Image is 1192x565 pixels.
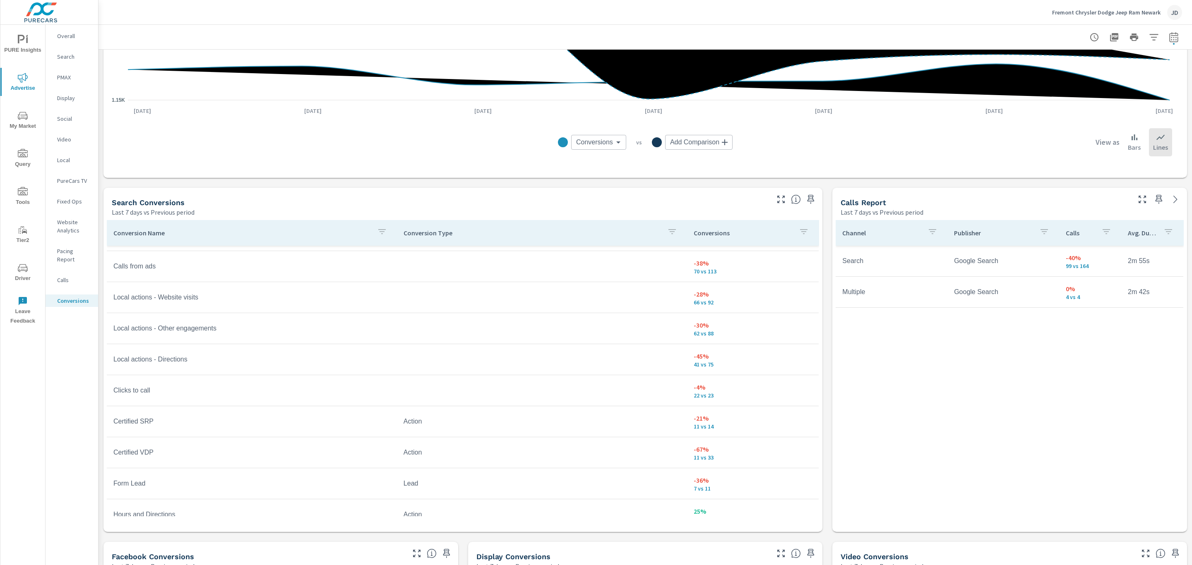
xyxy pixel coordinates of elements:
[836,251,947,271] td: Search
[694,289,812,299] p: -28%
[980,107,1009,115] p: [DATE]
[3,111,43,131] span: My Market
[298,107,327,115] p: [DATE]
[694,299,812,306] p: 66 vs 92
[440,547,453,560] span: Save this to your personalized report
[576,138,613,146] span: Conversions
[1167,5,1182,20] div: JD
[1169,193,1182,206] a: See more details in report
[112,552,194,561] h5: Facebook Conversions
[639,107,668,115] p: [DATE]
[1121,282,1183,302] td: 2m 42s
[3,187,43,207] span: Tools
[107,349,397,370] td: Local actions - Directions
[1128,142,1141,152] p: Bars
[107,442,397,463] td: Certified VDP
[694,258,812,268] p: -38%
[3,35,43,55] span: PURE Insights
[774,193,788,206] button: Make Fullscreen
[774,547,788,560] button: Make Fullscreen
[107,473,397,494] td: Form Lead
[128,107,157,115] p: [DATE]
[791,194,801,204] span: Search Conversions include Actions, Leads and Unmapped Conversions
[46,50,98,63] div: Search
[1139,547,1152,560] button: Make Fullscreen
[1066,294,1115,300] p: 4 vs 4
[571,135,626,150] div: Conversions
[841,198,886,207] h5: Calls Report
[46,175,98,187] div: PureCars TV
[626,139,652,146] p: vs
[3,296,43,326] span: Leave Feedback
[694,330,812,337] p: 62 vs 88
[804,193,817,206] span: Save this to your personalized report
[694,361,812,368] p: 41 vs 75
[57,276,91,284] p: Calls
[694,320,812,330] p: -30%
[1126,29,1142,45] button: Print Report
[57,177,91,185] p: PureCars TV
[694,423,812,430] p: 11 vs 14
[670,138,719,146] span: Add Comparison
[3,225,43,245] span: Tier2
[947,251,1059,271] td: Google Search
[3,149,43,169] span: Query
[107,287,397,308] td: Local actions - Website visits
[694,229,793,237] p: Conversions
[57,297,91,305] p: Conversions
[46,294,98,307] div: Conversions
[107,256,397,277] td: Calls from ads
[57,218,91,235] p: Website Analytics
[694,506,812,516] p: 25%
[410,547,423,560] button: Make Fullscreen
[112,207,195,217] p: Last 7 days vs Previous period
[1128,229,1157,237] p: Avg. Duration
[694,485,812,492] p: 7 vs 11
[57,53,91,61] p: Search
[694,444,812,454] p: -67%
[694,268,812,275] p: 70 vs 113
[107,504,397,525] td: Hours and Directions
[1121,251,1183,271] td: 2m 55s
[804,547,817,560] span: Save this to your personalized report
[1166,29,1182,45] button: Select Date Range
[1066,253,1115,263] p: -40%
[1066,229,1095,237] p: Calls
[3,73,43,93] span: Advertise
[3,263,43,283] span: Driver
[57,115,91,123] p: Social
[0,25,45,329] div: nav menu
[397,411,687,432] td: Action
[1169,547,1182,560] span: Save this to your personalized report
[1136,193,1149,206] button: Make Fullscreen
[113,229,370,237] p: Conversion Name
[46,195,98,208] div: Fixed Ops
[57,32,91,40] p: Overall
[1150,107,1179,115] p: [DATE]
[842,229,921,237] p: Channel
[841,207,923,217] p: Last 7 days vs Previous period
[1152,193,1166,206] span: Save this to your personalized report
[397,473,687,494] td: Lead
[397,442,687,463] td: Action
[476,552,550,561] h5: Display Conversions
[46,245,98,266] div: Pacing Report
[112,198,185,207] h5: Search Conversions
[57,73,91,81] p: PMAX
[404,229,661,237] p: Conversion Type
[107,318,397,339] td: Local actions - Other engagements
[1096,138,1120,146] h6: View as
[1066,284,1115,294] p: 0%
[809,107,838,115] p: [DATE]
[469,107,497,115] p: [DATE]
[46,274,98,286] div: Calls
[954,229,1033,237] p: Publisher
[694,392,812,399] p: 22 vs 23
[46,133,98,146] div: Video
[1146,29,1162,45] button: Apply Filters
[947,282,1059,302] td: Google Search
[1106,29,1122,45] button: "Export Report to PDF"
[1066,263,1115,269] p: 99 vs 164
[694,351,812,361] p: -45%
[112,97,125,103] text: 1.15K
